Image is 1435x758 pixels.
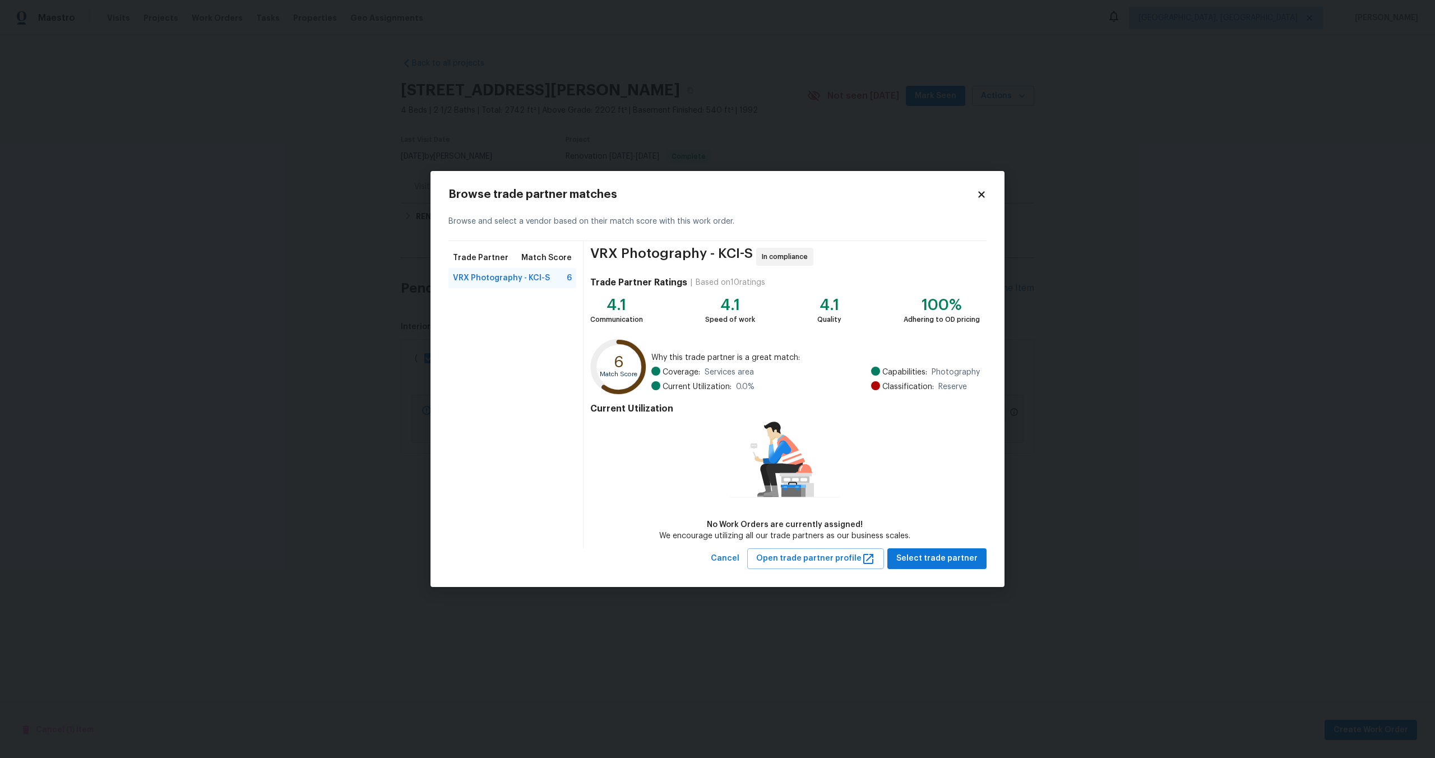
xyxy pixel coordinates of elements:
[696,277,765,288] div: Based on 10 ratings
[705,314,755,325] div: Speed of work
[590,248,753,266] span: VRX Photography - KCI-S
[521,252,572,264] span: Match Score
[651,352,980,363] span: Why this trade partner is a great match:
[614,354,624,370] text: 6
[817,314,841,325] div: Quality
[687,277,696,288] div: |
[453,272,550,284] span: VRX Photography - KCI-S
[896,552,978,566] span: Select trade partner
[932,367,980,378] span: Photography
[762,251,812,262] span: In compliance
[453,252,508,264] span: Trade Partner
[882,367,927,378] span: Capabilities:
[659,530,910,542] div: We encourage utilizing all our trade partners as our business scales.
[711,552,739,566] span: Cancel
[705,299,755,311] div: 4.1
[747,548,884,569] button: Open trade partner profile
[590,314,643,325] div: Communication
[736,381,754,392] span: 0.0 %
[590,299,643,311] div: 4.1
[663,367,700,378] span: Coverage:
[904,314,980,325] div: Adhering to OD pricing
[590,277,687,288] h4: Trade Partner Ratings
[590,403,980,414] h4: Current Utilization
[882,381,934,392] span: Classification:
[904,299,980,311] div: 100%
[659,519,910,530] div: No Work Orders are currently assigned!
[706,548,744,569] button: Cancel
[817,299,841,311] div: 4.1
[938,381,967,392] span: Reserve
[448,202,987,241] div: Browse and select a vendor based on their match score with this work order.
[448,189,976,200] h2: Browse trade partner matches
[887,548,987,569] button: Select trade partner
[600,372,637,378] text: Match Score
[705,367,754,378] span: Services area
[756,552,875,566] span: Open trade partner profile
[663,381,732,392] span: Current Utilization:
[567,272,572,284] span: 6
